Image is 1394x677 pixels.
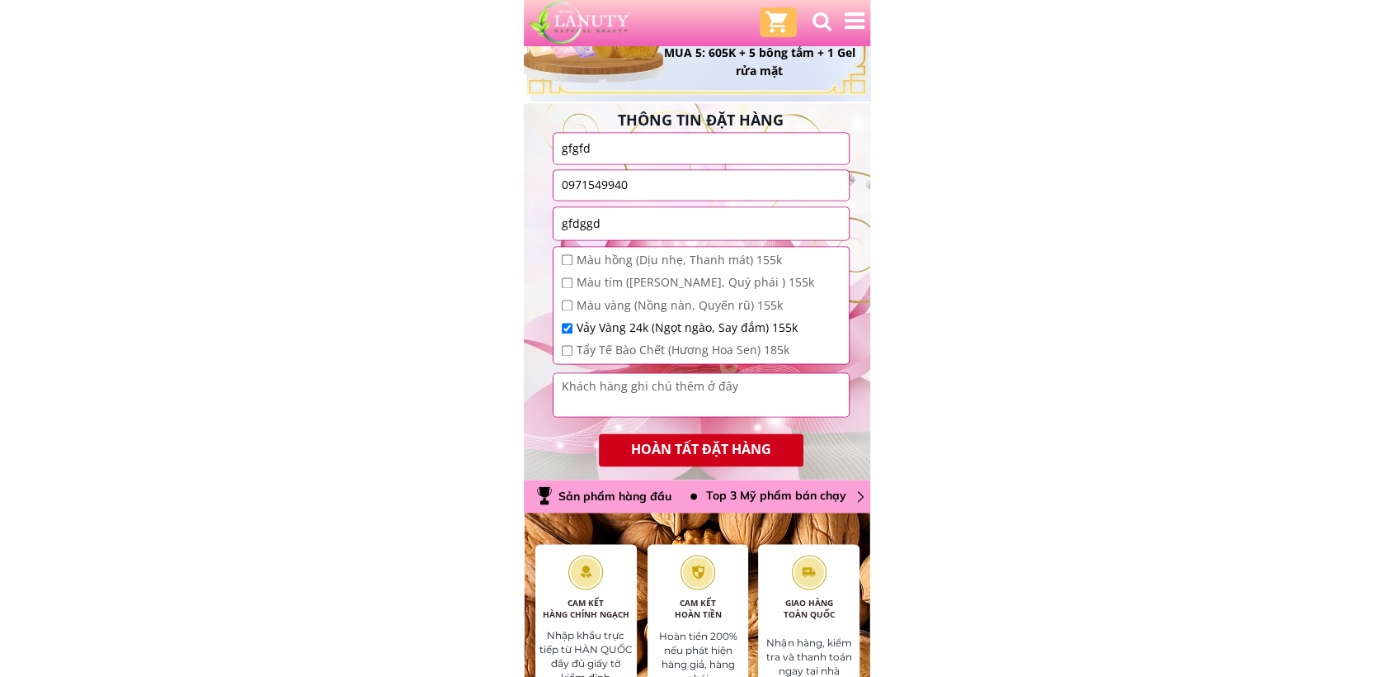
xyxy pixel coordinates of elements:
span: CAM KẾT HOÀN TIỀN [675,597,722,620]
input: Số điện thoại [558,170,845,200]
p: HOÀN TẤT ĐẶT HÀNG [597,433,805,466]
span: Màu vàng (Nồng nàn, Quyến rũ) 155k [577,296,814,315]
span: Vảy Vàng 24k (Ngọt ngào, Say đắm) 155k [577,319,814,337]
h3: MUA 5: 605K + 5 bông tắm + 1 Gel rửa mặt [663,44,855,81]
h3: THÔNG TIN ĐẶT HÀNG [606,108,795,132]
div: Top 3 Mỹ phẩm bán chạy [706,486,861,504]
div: Sản phẩm hàng đầu [558,487,676,505]
input: Họ và Tên [558,133,845,163]
input: Địa chỉ cũ [558,207,845,239]
span: Tẩy Tế Bào Chết (Hương Hoa Sen) 185k [577,341,814,359]
span: Màu hồng (Dịu nhẹ, Thanh mát) 155k [577,251,814,269]
span: Màu tím ([PERSON_NAME], Quý phái ) 155k [577,273,814,291]
div: GIAO HÀNG TOÀN QUỐC [759,597,859,620]
span: CAM KẾT HÀNG CHÍNH NGẠCH [543,597,629,620]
